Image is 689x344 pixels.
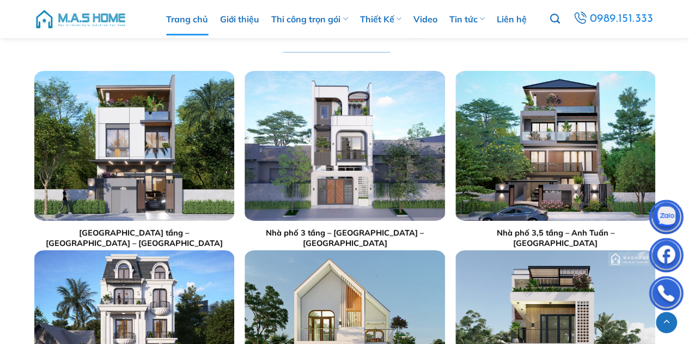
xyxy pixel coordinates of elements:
img: M.A.S HOME – Tổng Thầu Thiết Kế Và Xây Nhà Trọn Gói [34,3,127,35]
a: Tin tức [449,3,485,35]
span: 0989.151.333 [589,10,654,28]
a: Liên hệ [497,3,527,35]
img: Facebook [650,240,682,273]
img: Trang chủ 80 [34,71,234,221]
img: Trang chủ 81 [245,71,444,221]
span: THIẾT KẾ NHÀ PHỐ [249,17,423,45]
a: Nhà phố 3 tầng – [GEOGRAPHIC_DATA] – [GEOGRAPHIC_DATA] [250,228,439,248]
img: Phone [650,279,682,311]
a: Nhà phố 3,5 tầng – Anh Tuấn – [GEOGRAPHIC_DATA] [461,228,650,248]
a: Lên đầu trang [656,312,677,333]
a: Video [413,3,437,35]
a: 0989.151.333 [571,9,656,29]
a: Trang chủ [166,3,208,35]
img: Zalo [650,202,682,235]
a: Tìm kiếm [550,8,559,31]
a: Thi công trọn gói [271,3,347,35]
img: Trang chủ 82 [455,71,655,221]
a: Giới thiệu [220,3,259,35]
a: [GEOGRAPHIC_DATA] tầng – [GEOGRAPHIC_DATA] – [GEOGRAPHIC_DATA] [39,228,228,248]
a: Thiết Kế [359,3,401,35]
